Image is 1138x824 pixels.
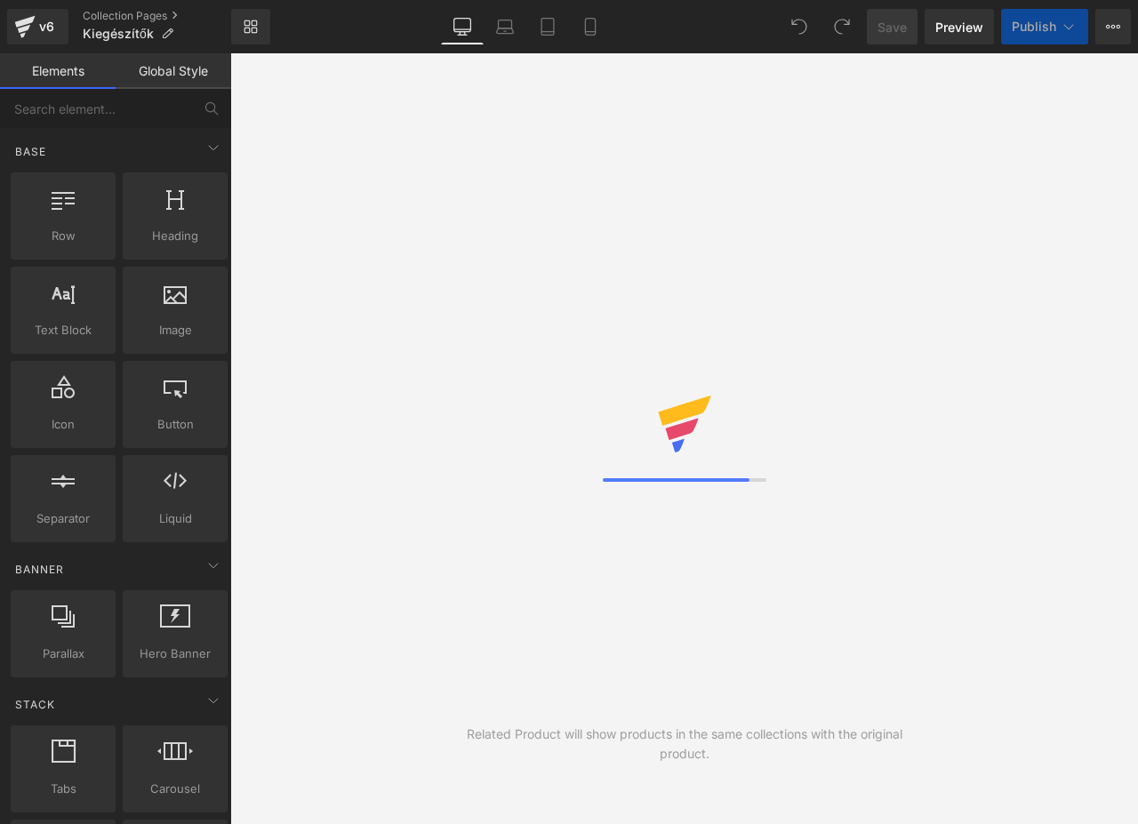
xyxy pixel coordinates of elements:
[526,9,569,44] a: Tablet
[457,724,911,764] div: Related Product will show products in the same collections with the original product.
[569,9,612,44] a: Mobile
[7,9,68,44] a: v6
[83,27,154,41] span: Kiegészítők
[484,9,526,44] a: Laptop
[16,509,110,528] span: Separator
[1095,9,1131,44] button: More
[781,9,817,44] button: Undo
[925,9,994,44] a: Preview
[824,9,860,44] button: Redo
[16,227,110,245] span: Row
[116,53,231,89] a: Global Style
[441,9,484,44] a: Desktop
[13,143,48,160] span: Base
[935,18,983,36] span: Preview
[128,321,222,340] span: Image
[128,780,222,798] span: Carousel
[1001,9,1088,44] button: Publish
[128,509,222,528] span: Liquid
[13,561,66,578] span: Banner
[128,644,222,663] span: Hero Banner
[16,644,110,663] span: Parallax
[128,227,222,245] span: Heading
[1012,20,1056,34] span: Publish
[128,415,222,434] span: Button
[83,9,231,23] a: Collection Pages
[16,321,110,340] span: Text Block
[13,696,57,713] span: Stack
[878,18,907,36] span: Save
[16,415,110,434] span: Icon
[36,15,58,38] div: v6
[231,9,270,44] a: New Library
[16,780,110,798] span: Tabs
